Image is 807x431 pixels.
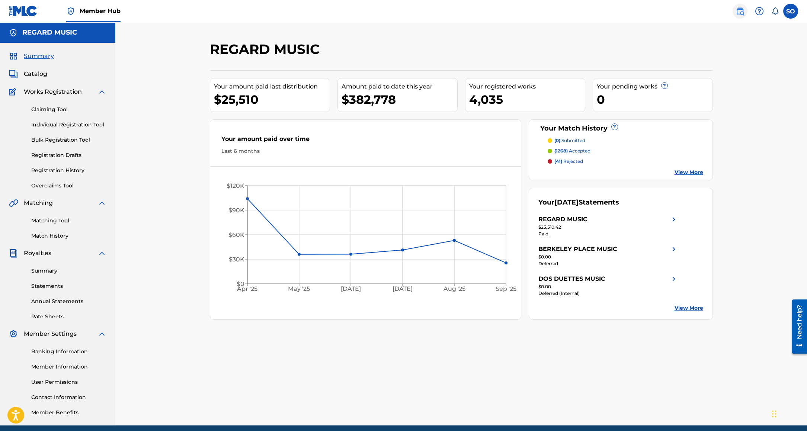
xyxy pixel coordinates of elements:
[612,124,618,130] span: ?
[783,4,798,19] div: User Menu
[538,231,678,237] div: Paid
[9,199,18,208] img: Matching
[80,7,121,15] span: Member Hub
[548,158,703,165] a: (41) rejected
[675,304,703,312] a: View More
[31,348,106,356] a: Banking Information
[31,106,106,113] a: Claiming Tool
[97,249,106,258] img: expand
[31,297,106,305] a: Annual Statements
[538,260,678,267] div: Deferred
[97,329,106,338] img: expand
[288,286,310,293] tspan: May '25
[24,70,47,78] span: Catalog
[538,274,678,297] a: DOS DUETTES MUSICright chevron icon$0.00Deferred (Internal)
[554,158,562,164] span: (41)
[786,297,807,357] iframe: Resource Center
[393,286,413,293] tspan: [DATE]
[554,158,583,165] p: rejected
[24,329,77,338] span: Member Settings
[31,136,106,144] a: Bulk Registration Tool
[9,329,18,338] img: Member Settings
[24,249,51,258] span: Royalties
[31,151,106,159] a: Registration Drafts
[669,274,678,283] img: right chevron icon
[31,232,106,240] a: Match History
[554,137,585,144] p: submitted
[341,286,361,293] tspan: [DATE]
[538,245,678,267] a: BERKELEY PLACE MUSICright chevron icon$0.00Deferred
[229,256,244,263] tspan: $30K
[669,245,678,254] img: right chevron icon
[597,82,712,91] div: Your pending works
[22,28,77,37] h5: REGARD MUSIC
[221,147,510,155] div: Last 6 months
[214,82,330,91] div: Your amount paid last distribution
[469,82,585,91] div: Your registered works
[538,197,619,208] div: Your Statements
[538,254,678,260] div: $0.00
[9,52,54,61] a: SummarySummary
[538,245,617,254] div: BERKELEY PLACE MUSIC
[31,409,106,416] a: Member Benefits
[538,123,703,134] div: Your Match History
[31,167,106,174] a: Registration History
[554,148,568,154] span: (1268)
[221,135,510,147] div: Your amount paid over time
[24,199,53,208] span: Matching
[538,215,587,224] div: REGARD MUSIC
[733,4,747,19] a: Public Search
[31,121,106,129] a: Individual Registration Tool
[554,198,579,206] span: [DATE]
[210,41,323,58] h2: REGARD MUSIC
[770,395,807,431] iframe: Chat Widget
[554,138,560,143] span: (0)
[66,7,75,16] img: Top Rightsholder
[31,363,106,371] a: Member Information
[31,217,106,225] a: Matching Tool
[24,52,54,61] span: Summary
[548,137,703,144] a: (0) submitted
[31,313,106,321] a: Rate Sheets
[469,91,585,108] div: 4,035
[31,378,106,386] a: User Permissions
[214,91,330,108] div: $25,510
[31,282,106,290] a: Statements
[237,286,257,293] tspan: Apr '25
[228,207,244,214] tspan: $90K
[538,274,605,283] div: DOS DUETTES MUSIC
[662,83,667,89] span: ?
[597,91,712,108] div: 0
[443,286,465,293] tspan: Aug '25
[548,148,703,154] a: (1268) accepted
[9,28,18,37] img: Accounts
[538,290,678,297] div: Deferred (Internal)
[31,267,106,275] a: Summary
[669,215,678,224] img: right chevron icon
[538,283,678,290] div: $0.00
[342,82,457,91] div: Amount paid to date this year
[9,52,18,61] img: Summary
[554,148,590,154] p: accepted
[772,403,776,425] div: Drag
[9,6,38,16] img: MLC Logo
[675,168,703,176] a: View More
[342,91,457,108] div: $382,778
[31,393,106,401] a: Contact Information
[9,87,19,96] img: Works Registration
[755,7,764,16] img: help
[237,280,244,287] tspan: $0
[538,215,678,237] a: REGARD MUSICright chevron icon$25,510.42Paid
[9,249,18,258] img: Royalties
[9,70,18,78] img: Catalog
[736,7,744,16] img: search
[31,182,106,190] a: Overclaims Tool
[24,87,82,96] span: Works Registration
[538,224,678,231] div: $25,510.42
[9,70,47,78] a: CatalogCatalog
[227,182,244,189] tspan: $120K
[228,231,244,238] tspan: $60K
